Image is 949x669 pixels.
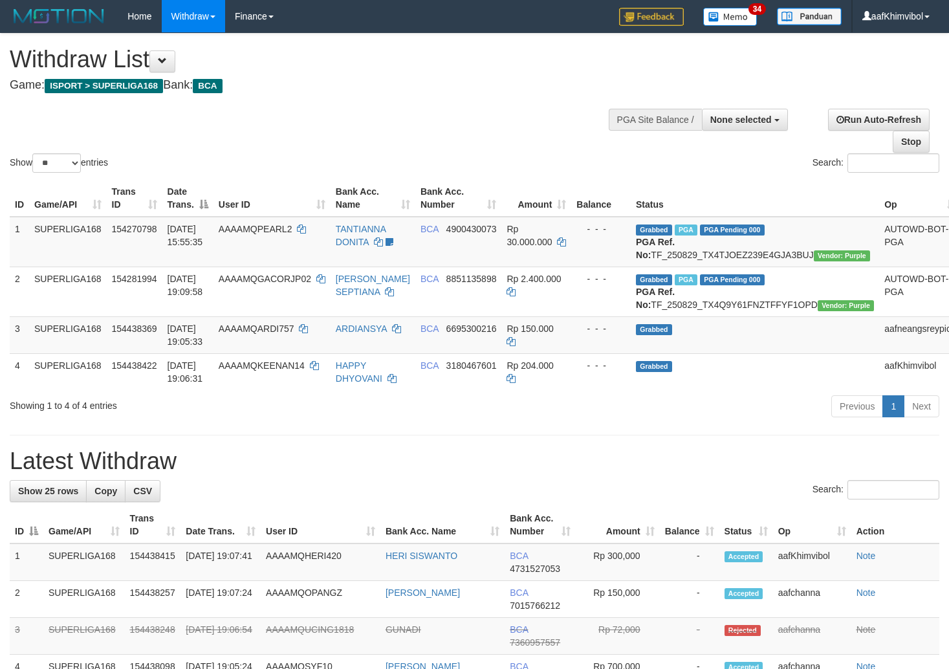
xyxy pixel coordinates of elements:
span: Rp 2.400.000 [507,274,561,284]
span: BCA [420,224,439,234]
td: 154438257 [125,581,181,618]
th: Balance [571,180,631,217]
span: [DATE] 15:55:35 [168,224,203,247]
span: AAAAMQGACORJP02 [219,274,311,284]
td: aafchanna [773,618,851,655]
th: ID: activate to sort column descending [10,507,43,543]
td: SUPERLIGA168 [29,217,107,267]
td: [DATE] 19:07:24 [180,581,261,618]
span: PGA Pending [700,225,765,236]
th: Trans ID: activate to sort column ascending [125,507,181,543]
th: Balance: activate to sort column ascending [660,507,719,543]
a: 1 [882,395,904,417]
a: Note [856,551,876,561]
span: Copy 4731527053 to clipboard [510,564,560,574]
td: TF_250829_TX4Q9Y61FNZTFFYF1OPD [631,267,879,316]
label: Search: [813,480,939,499]
td: 154438248 [125,618,181,655]
label: Show entries [10,153,108,173]
td: SUPERLIGA168 [43,543,125,581]
span: PGA Pending [700,274,765,285]
img: MOTION_logo.png [10,6,108,26]
span: None selected [710,115,772,125]
td: TF_250829_TX4TJOEZ239E4GJA3BUJ [631,217,879,267]
th: User ID: activate to sort column ascending [261,507,380,543]
th: Status [631,180,879,217]
span: Accepted [725,551,763,562]
span: 154281994 [112,274,157,284]
span: Copy 6695300216 to clipboard [446,324,497,334]
td: [DATE] 19:07:41 [180,543,261,581]
span: Grabbed [636,361,672,372]
th: Amount: activate to sort column ascending [576,507,660,543]
th: ID [10,180,29,217]
span: [DATE] 19:09:58 [168,274,203,297]
td: SUPERLIGA168 [43,618,125,655]
img: Feedback.jpg [619,8,684,26]
span: Copy 8851135898 to clipboard [446,274,497,284]
span: AAAAMQKEENAN14 [219,360,305,371]
a: ARDIANSYA [336,324,387,334]
span: Vendor URL: https://trx4.1velocity.biz [814,250,870,261]
td: SUPERLIGA168 [29,316,107,353]
th: Amount: activate to sort column ascending [501,180,571,217]
td: 1 [10,543,43,581]
th: Trans ID: activate to sort column ascending [107,180,162,217]
a: [PERSON_NAME] [386,587,460,598]
span: BCA [420,324,439,334]
td: AAAAMQHERI420 [261,543,380,581]
a: GUNADI [386,624,420,635]
span: BCA [420,274,439,284]
span: Copy 7360957557 to clipboard [510,637,560,648]
span: Copy 3180467601 to clipboard [446,360,497,371]
td: [DATE] 19:06:54 [180,618,261,655]
input: Search: [847,480,939,499]
label: Search: [813,153,939,173]
a: Note [856,624,876,635]
div: Showing 1 to 4 of 4 entries [10,394,386,412]
td: - [660,581,719,618]
select: Showentries [32,153,81,173]
th: User ID: activate to sort column ascending [213,180,331,217]
div: - - - [576,359,626,372]
span: AAAAMQARDI757 [219,324,294,334]
span: Marked by aafnonsreyleab [675,274,697,285]
span: 154438369 [112,324,157,334]
th: Op: activate to sort column ascending [773,507,851,543]
td: - [660,543,719,581]
button: None selected [702,109,788,131]
span: BCA [193,79,222,93]
span: Grabbed [636,324,672,335]
span: CSV [133,486,152,496]
td: 2 [10,267,29,316]
td: aafKhimvibol [773,543,851,581]
th: Bank Acc. Name: activate to sort column ascending [380,507,505,543]
td: Rp 150,000 [576,581,660,618]
span: Copy 4900430073 to clipboard [446,224,497,234]
a: Copy [86,480,125,502]
a: Show 25 rows [10,480,87,502]
span: 34 [748,3,766,15]
th: Status: activate to sort column ascending [719,507,773,543]
td: SUPERLIGA168 [29,353,107,390]
div: - - - [576,322,626,335]
td: SUPERLIGA168 [43,581,125,618]
td: 1 [10,217,29,267]
td: SUPERLIGA168 [29,267,107,316]
th: Date Trans.: activate to sort column descending [162,180,213,217]
span: Rp 150.000 [507,324,553,334]
input: Search: [847,153,939,173]
span: Copy 7015766212 to clipboard [510,600,560,611]
div: - - - [576,223,626,236]
a: Stop [893,131,930,153]
a: Previous [831,395,883,417]
span: Copy [94,486,117,496]
span: Grabbed [636,225,672,236]
td: Rp 300,000 [576,543,660,581]
td: 154438415 [125,543,181,581]
td: 3 [10,316,29,353]
a: TANTIANNA DONITA [336,224,386,247]
td: 3 [10,618,43,655]
span: 154438422 [112,360,157,371]
a: Run Auto-Refresh [828,109,930,131]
